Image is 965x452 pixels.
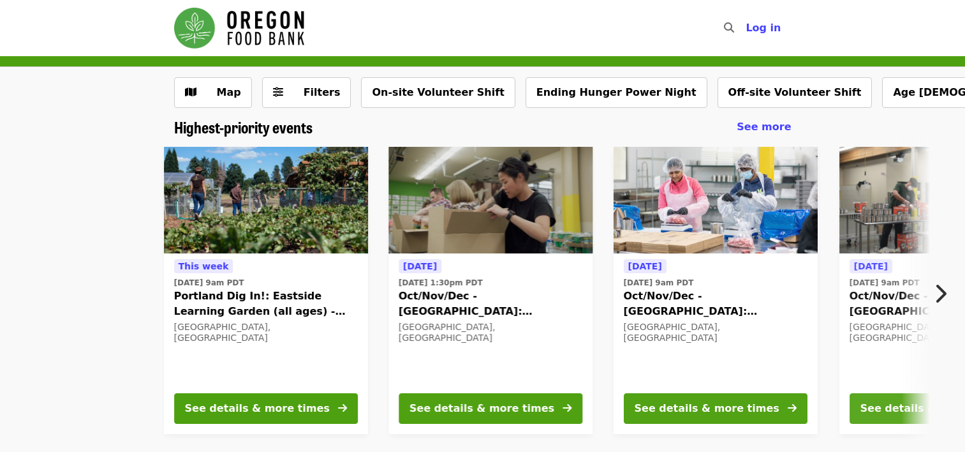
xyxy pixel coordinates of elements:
[718,77,873,108] button: Off-site Volunteer Shift
[164,147,368,254] img: Portland Dig In!: Eastside Learning Garden (all ages) - Aug/Sept/Oct organized by Oregon Food Bank
[304,86,341,98] span: Filters
[174,393,358,424] button: See details & more times
[338,402,347,414] i: arrow-right icon
[273,86,283,98] i: sliders-h icon
[399,289,582,319] span: Oct/Nov/Dec - [GEOGRAPHIC_DATA]: Repack/Sort (age [DEMOGRAPHIC_DATA]+)
[174,8,304,49] img: Oregon Food Bank - Home
[934,282,947,306] i: chevron-right icon
[179,261,229,271] span: This week
[742,13,752,43] input: Search
[623,393,807,424] button: See details & more times
[737,121,791,133] span: See more
[388,147,593,254] img: Oct/Nov/Dec - Portland: Repack/Sort (age 8+) organized by Oregon Food Bank
[399,322,582,343] div: [GEOGRAPHIC_DATA], [GEOGRAPHIC_DATA]
[623,277,693,289] time: [DATE] 9am PDT
[164,147,368,434] a: See details for "Portland Dig In!: Eastside Learning Garden (all ages) - Aug/Sept/Oct"
[737,119,791,135] a: See more
[399,393,582,424] button: See details & more times
[361,77,515,108] button: On-site Volunteer Shift
[634,401,779,416] div: See details & more times
[563,402,571,414] i: arrow-right icon
[628,261,661,271] span: [DATE]
[174,322,358,343] div: [GEOGRAPHIC_DATA], [GEOGRAPHIC_DATA]
[854,261,888,271] span: [DATE]
[388,147,593,434] a: See details for "Oct/Nov/Dec - Portland: Repack/Sort (age 8+)"
[724,22,734,34] i: search icon
[613,147,817,434] a: See details for "Oct/Nov/Dec - Beaverton: Repack/Sort (age 10+)"
[850,277,920,289] time: [DATE] 9am PDT
[185,401,330,416] div: See details & more times
[409,401,554,416] div: See details & more times
[174,77,252,108] button: Show map view
[174,118,313,137] a: Highest-priority events
[399,277,483,289] time: [DATE] 1:30pm PDT
[174,289,358,319] span: Portland Dig In!: Eastside Learning Garden (all ages) - Aug/Sept/Oct
[613,147,817,254] img: Oct/Nov/Dec - Beaverton: Repack/Sort (age 10+) organized by Oregon Food Bank
[174,116,313,138] span: Highest-priority events
[403,261,437,271] span: [DATE]
[526,77,707,108] button: Ending Hunger Power Night
[746,22,781,34] span: Log in
[164,118,802,137] div: Highest-priority events
[787,402,796,414] i: arrow-right icon
[262,77,351,108] button: Filters (0 selected)
[623,289,807,319] span: Oct/Nov/Dec - [GEOGRAPHIC_DATA]: Repack/Sort (age [DEMOGRAPHIC_DATA]+)
[185,86,196,98] i: map icon
[923,276,965,312] button: Next item
[217,86,241,98] span: Map
[623,322,807,343] div: [GEOGRAPHIC_DATA], [GEOGRAPHIC_DATA]
[735,15,791,41] button: Log in
[174,277,244,289] time: [DATE] 9am PDT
